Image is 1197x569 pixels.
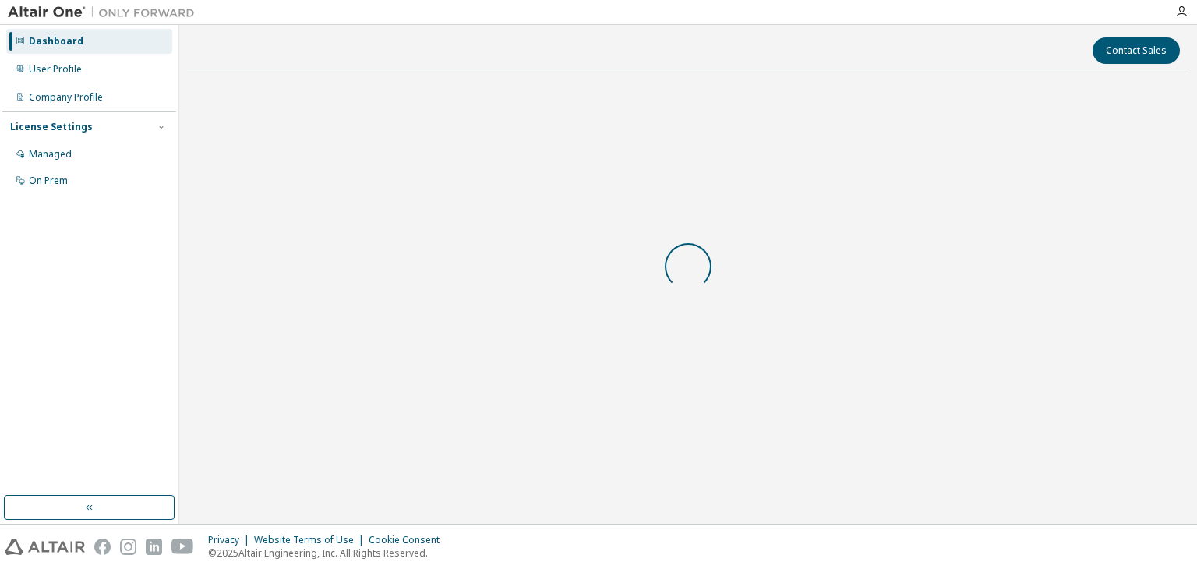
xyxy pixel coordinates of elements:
[29,35,83,48] div: Dashboard
[208,534,254,546] div: Privacy
[5,539,85,555] img: altair_logo.svg
[8,5,203,20] img: Altair One
[29,91,103,104] div: Company Profile
[254,534,369,546] div: Website Terms of Use
[29,63,82,76] div: User Profile
[120,539,136,555] img: instagram.svg
[29,148,72,161] div: Managed
[146,539,162,555] img: linkedin.svg
[208,546,449,560] p: © 2025 Altair Engineering, Inc. All Rights Reserved.
[369,534,449,546] div: Cookie Consent
[1093,37,1180,64] button: Contact Sales
[171,539,194,555] img: youtube.svg
[29,175,68,187] div: On Prem
[10,121,93,133] div: License Settings
[94,539,111,555] img: facebook.svg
